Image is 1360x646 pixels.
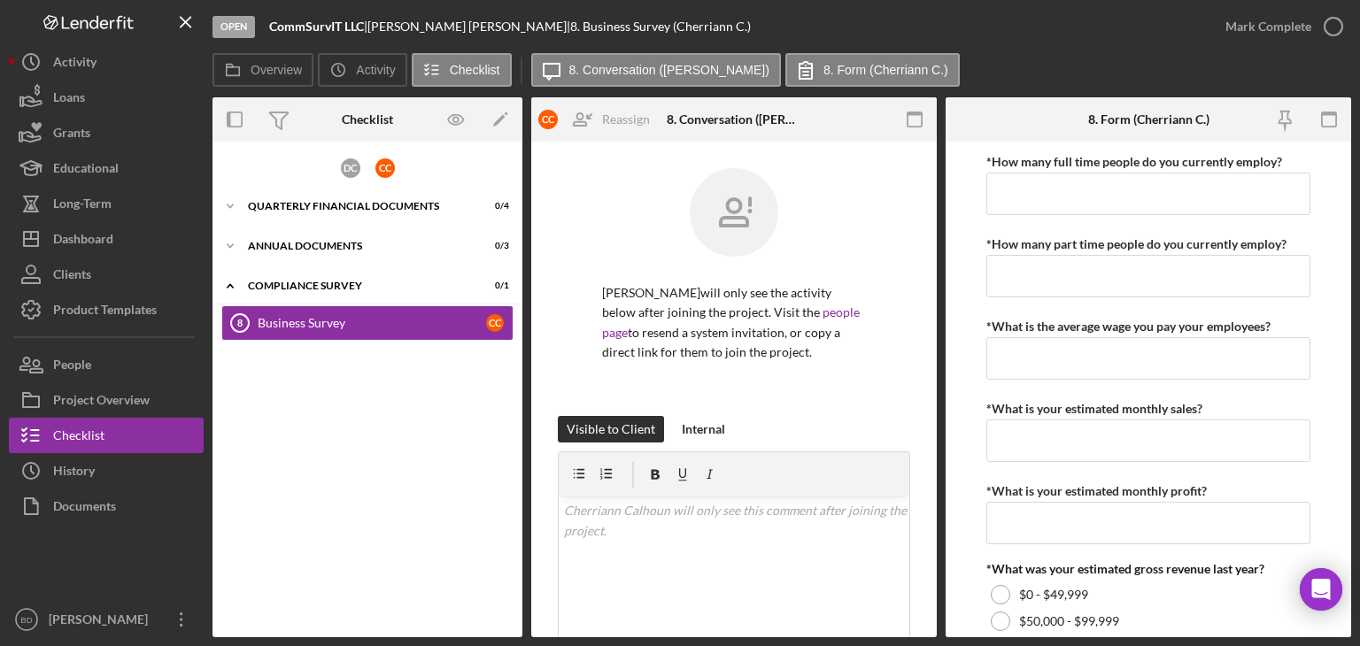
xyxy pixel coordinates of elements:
div: Project Overview [53,382,150,422]
div: Activity [53,44,97,84]
div: D C [341,158,360,178]
button: Long-Term [9,186,204,221]
div: 8. Form (Cherriann C.) [1088,112,1209,127]
button: 8. Form (Cherriann C.) [785,53,960,87]
button: Grants [9,115,204,150]
div: 0 / 3 [477,241,509,251]
div: People [53,347,91,387]
div: Internal [682,416,725,442]
button: Documents [9,488,204,524]
button: Mark Complete [1208,9,1351,44]
div: Mark Complete [1225,9,1311,44]
button: Internal [673,416,734,442]
div: C C [486,314,504,332]
div: Visible to Client [567,416,655,442]
div: 0 / 4 [477,201,509,211]
label: *What is your estimated monthly profit? [986,483,1207,498]
label: Activity [356,63,395,77]
label: *How many full time people do you currently employ? [986,154,1282,169]
tspan: 8 [237,318,243,328]
div: 0 / 1 [477,281,509,291]
div: Annual Documents [248,241,465,251]
label: $0 - $49,999 [1019,588,1088,602]
label: Checklist [450,63,500,77]
div: 8. Conversation ([PERSON_NAME]) [667,112,802,127]
button: Product Templates [9,292,204,327]
button: Activity [318,53,406,87]
button: Overview [212,53,313,87]
div: Checklist [342,112,393,127]
label: 8. Form (Cherriann C.) [823,63,948,77]
text: BD [20,615,32,625]
div: Grants [53,115,90,155]
div: C C [538,110,558,129]
div: [PERSON_NAME] [PERSON_NAME] | [367,19,570,34]
label: *What is your estimated monthly sales? [986,401,1202,416]
label: $50,000 - $99,999 [1019,614,1119,628]
div: Product Templates [53,292,157,332]
div: Compliance Survey [248,281,465,291]
button: Educational [9,150,204,186]
p: [PERSON_NAME] will only see the activity below after joining the project. Visit the to resend a s... [602,283,866,363]
button: History [9,453,204,488]
div: History [53,453,95,493]
a: 8Business SurveyCC [221,305,514,341]
button: Dashboard [9,221,204,257]
div: Long-Term [53,186,112,226]
div: Documents [53,488,116,528]
label: Overview [251,63,302,77]
label: *What is the average wage you pay your employees? [986,319,1271,334]
div: Educational [53,150,119,190]
button: People [9,347,204,382]
button: Clients [9,257,204,292]
button: Visible to Client [558,416,664,442]
button: 8. Conversation ([PERSON_NAME]) [531,53,781,87]
div: Loans [53,80,85,119]
div: Open [212,16,255,38]
div: | [269,19,367,34]
div: C C [375,158,395,178]
label: 8. Conversation ([PERSON_NAME]) [569,63,769,77]
button: Loans [9,80,204,115]
label: *How many part time people do you currently employ? [986,236,1287,251]
div: [PERSON_NAME] [44,602,159,642]
button: Project Overview [9,382,204,418]
button: Activity [9,44,204,80]
div: Dashboard [53,221,113,261]
b: CommSurvIT LLC [269,19,364,34]
div: *What was your estimated gross revenue last year? [986,562,1310,576]
div: Business Survey [258,316,486,330]
div: Clients [53,257,91,296]
a: people page [602,304,860,339]
button: CCReassign [529,102,668,137]
button: BD[PERSON_NAME] [9,602,204,637]
div: Reassign [602,102,650,137]
div: Open Intercom Messenger [1300,568,1342,611]
button: Checklist [9,418,204,453]
div: Quarterly Financial Documents [248,201,465,211]
button: Checklist [412,53,512,87]
div: 8. Business Survey (Cherriann C.) [570,19,751,34]
div: Checklist [53,418,104,458]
